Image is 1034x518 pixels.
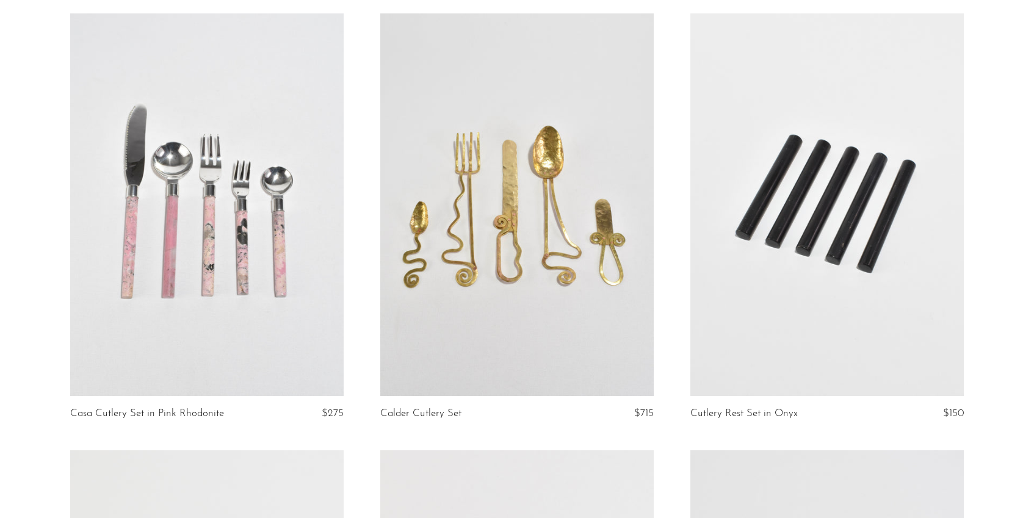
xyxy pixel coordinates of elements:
[322,408,344,419] span: $275
[690,408,798,419] a: Cutlery Rest Set in Onyx
[943,408,964,419] span: $150
[380,408,461,419] a: Calder Cutlery Set
[70,408,224,419] a: Casa Cutlery Set in Pink Rhodonite
[634,408,654,419] span: $715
